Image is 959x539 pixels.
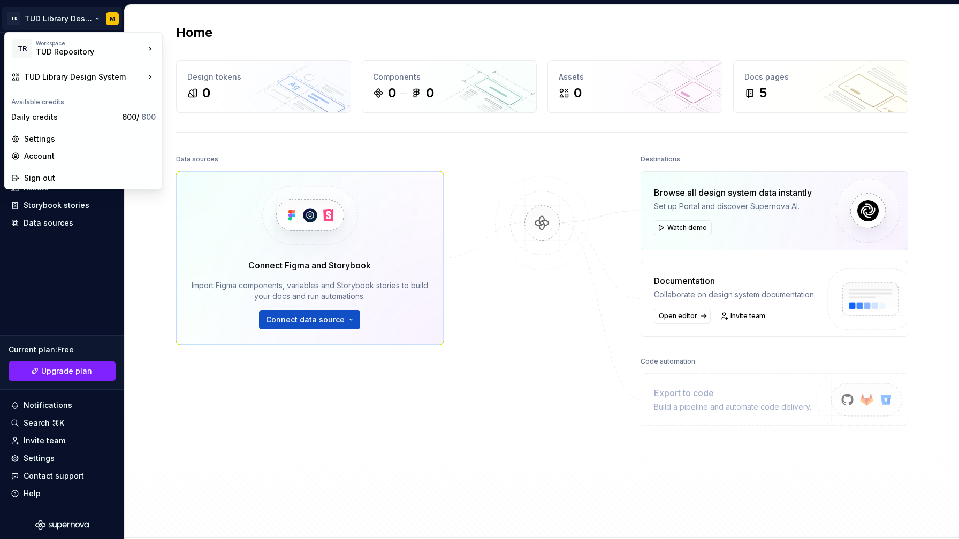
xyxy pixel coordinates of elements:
[24,173,156,183] div: Sign out
[141,112,156,121] span: 600
[11,112,118,122] div: Daily credits
[36,40,145,47] div: Workspace
[122,112,156,121] span: 600 /
[24,134,156,144] div: Settings
[7,91,160,109] div: Available credits
[36,47,127,57] div: TUD Repository
[24,151,156,161] div: Account
[24,72,145,82] div: TUD Library Design System
[12,39,32,58] div: TR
